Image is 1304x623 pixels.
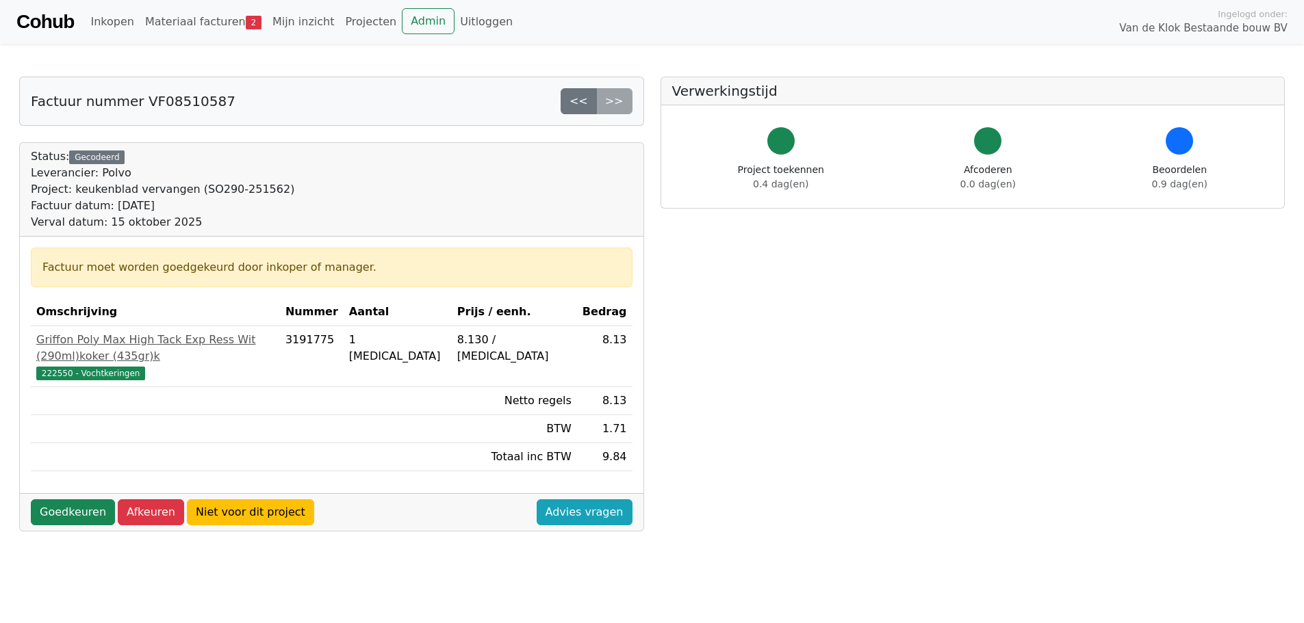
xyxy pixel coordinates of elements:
[140,8,267,36] a: Materiaal facturen2
[246,16,261,29] span: 2
[1218,8,1288,21] span: Ingelogd onder:
[452,387,577,415] td: Netto regels
[31,148,294,230] div: Status:
[561,88,597,114] a: <<
[577,298,632,326] th: Bedrag
[452,298,577,326] th: Prijs / eenh.
[537,499,632,525] a: Advies vragen
[31,181,294,198] div: Project: keukenblad vervangen (SO290-251562)
[118,499,184,525] a: Afkeuren
[31,198,294,214] div: Factuur datum: [DATE]
[31,298,280,326] th: Omschrijving
[1119,21,1288,36] span: Van de Klok Bestaande bouw BV
[577,443,632,471] td: 9.84
[31,499,115,525] a: Goedkeuren
[344,298,452,326] th: Aantal
[577,326,632,387] td: 8.13
[267,8,340,36] a: Mijn inzicht
[1152,178,1207,189] span: 0.9 dag(en)
[960,178,1016,189] span: 0.0 dag(en)
[452,415,577,443] td: BTW
[340,8,402,36] a: Projecten
[69,150,125,164] div: Gecodeerd
[753,178,808,189] span: 0.4 dag(en)
[672,83,1274,99] h5: Verwerkingstijd
[16,5,74,38] a: Cohub
[455,8,518,36] a: Uitloggen
[31,165,294,181] div: Leverancier: Polvo
[36,332,274,381] a: Griffon Poly Max High Tack Exp Ress Wit (290ml)koker (435gr)k222550 - Vochtkeringen
[42,259,621,276] div: Factuur moet worden goedgekeurd door inkoper of manager.
[36,332,274,364] div: Griffon Poly Max High Tack Exp Ress Wit (290ml)koker (435gr)k
[577,415,632,443] td: 1.71
[280,326,344,387] td: 3191775
[452,443,577,471] td: Totaal inc BTW
[349,332,446,364] div: 1 [MEDICAL_DATA]
[187,499,314,525] a: Niet voor dit project
[31,214,294,230] div: Verval datum: 15 oktober 2025
[577,387,632,415] td: 8.13
[31,93,235,109] h5: Factuur nummer VF08510587
[36,367,145,380] span: 222550 - Vochtkeringen
[280,298,344,326] th: Nummer
[1152,163,1207,191] div: Beoordelen
[457,332,572,364] div: 8.130 / [MEDICAL_DATA]
[960,163,1016,191] div: Afcoderen
[402,8,455,34] a: Admin
[738,163,824,191] div: Project toekennen
[85,8,139,36] a: Inkopen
